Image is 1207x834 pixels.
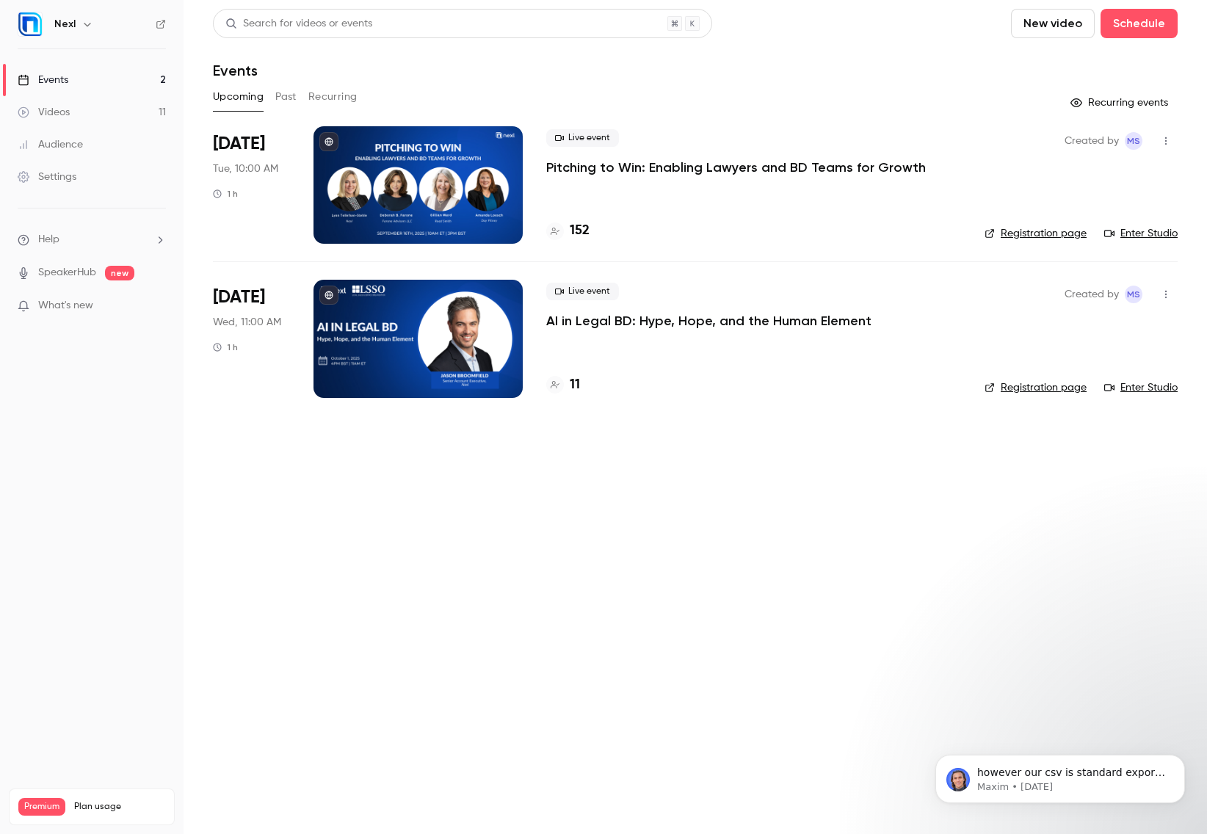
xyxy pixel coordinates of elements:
span: MS [1127,132,1140,150]
div: 1 h [213,341,238,353]
div: Oct 1 Wed, 10:00 AM (America/Chicago) [213,280,290,397]
a: Enter Studio [1104,226,1178,241]
span: new [105,266,134,280]
iframe: Noticeable Trigger [148,300,166,313]
span: Melissa Strauss [1125,286,1142,303]
a: AI in Legal BD: Hype, Hope, and the Human Element [546,312,871,330]
span: [DATE] [213,286,265,309]
span: Melissa Strauss [1125,132,1142,150]
button: Upcoming [213,85,264,109]
span: Live event [546,129,619,147]
h6: Nexl [54,17,76,32]
li: help-dropdown-opener [18,232,166,247]
span: Created by [1065,132,1119,150]
span: Premium [18,798,65,816]
div: Videos [18,105,70,120]
a: Registration page [985,380,1087,395]
span: Live event [546,283,619,300]
h4: 11 [570,375,580,395]
div: Sep 16 Tue, 9:00 AM (America/Chicago) [213,126,290,244]
iframe: Intercom notifications message [913,724,1207,827]
span: Help [38,232,59,247]
span: What's new [38,298,93,313]
a: Registration page [985,226,1087,241]
button: Recurring events [1064,91,1178,115]
button: Schedule [1101,9,1178,38]
span: MS [1127,286,1140,303]
a: 11 [546,375,580,395]
div: Search for videos or events [225,16,372,32]
h1: Events [213,62,258,79]
div: Settings [18,170,76,184]
button: Past [275,85,297,109]
button: New video [1011,9,1095,38]
h4: 152 [570,221,590,241]
div: 1 h [213,188,238,200]
span: Plan usage [74,801,165,813]
span: Wed, 11:00 AM [213,315,281,330]
span: Created by [1065,286,1119,303]
button: Recurring [308,85,358,109]
a: Pitching to Win: Enabling Lawyers and BD Teams for Growth [546,159,926,176]
img: Nexl [18,12,42,36]
a: 152 [546,221,590,241]
div: Audience [18,137,83,152]
span: Tue, 10:00 AM [213,162,278,176]
a: SpeakerHub [38,265,96,280]
div: Events [18,73,68,87]
a: Enter Studio [1104,380,1178,395]
span: [DATE] [213,132,265,156]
